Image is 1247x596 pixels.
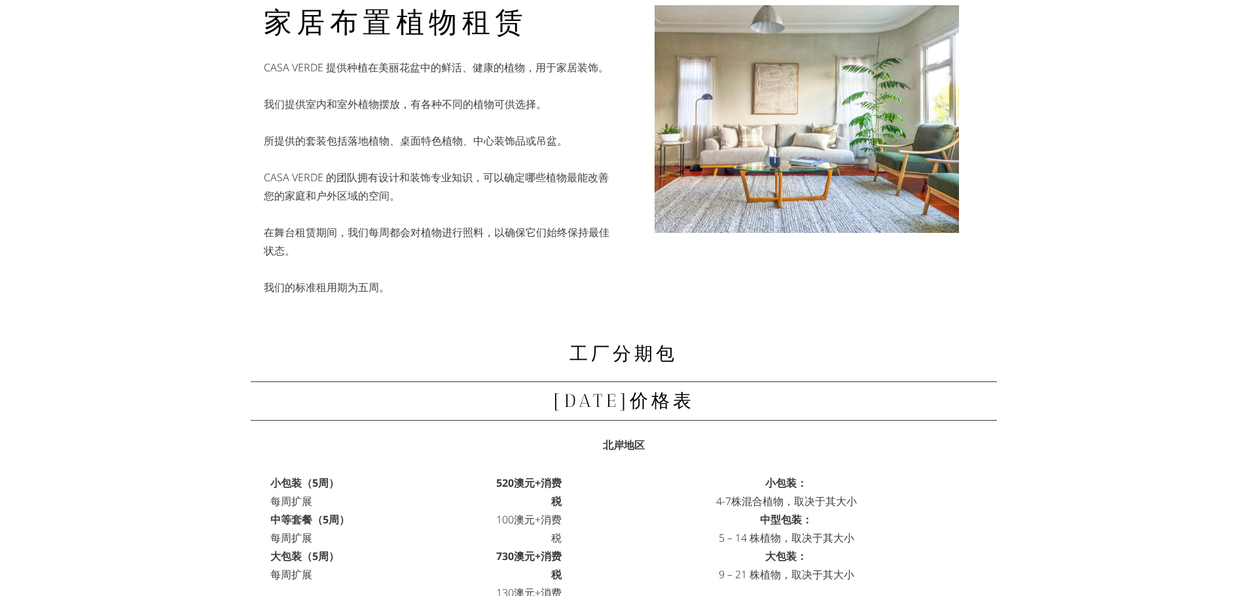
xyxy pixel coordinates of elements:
[264,280,389,294] font: 我们的标准租用期为五周。
[655,5,958,233] img: 设备租赁
[264,60,609,75] font: CASA VERDE 提供种植在美丽花盆中的鲜活、健康的植物，用于家居装饰。
[569,343,678,364] font: 工厂分期包
[496,476,562,508] font: 520澳元+消费税
[270,494,312,508] font: 每周扩展
[264,97,547,111] font: 我们提供室内和室外植物摆放，有各种不同的植物可供选择。
[765,549,807,563] font: 大包装：
[719,531,854,545] font: 5 – 14 株植物，取决于其大小
[264,6,528,39] font: 家居布置植物租赁
[264,225,609,258] font: 在舞台租赁期间，我们每周都会对植物进行照料，以确保它们始终保持最佳状态。
[765,476,807,490] font: 小包装：
[264,133,568,148] font: 所提供的套装包括落地植物、桌面特色植物、中心装饰品或吊盆。
[264,170,609,203] font: CASA VERDE 的团队拥有设计和装饰专业知识，可以确定哪些植物最能改善您的家庭和户外区域的空间。
[716,494,857,508] font: 4-7株混合植物，取决于其大小
[760,512,812,527] font: 中型包装：
[719,567,854,582] font: 9 – 21 株植物，取决于其大小
[270,549,339,563] font: 大包装（5周）
[553,390,695,412] font: [DATE]价格表
[270,567,312,582] font: 每周扩展
[270,531,312,545] font: 每周扩展
[496,512,562,545] font: 100澳元+消费税
[270,476,339,490] font: 小包装（5周）
[603,438,645,452] font: 北岸地区
[496,549,562,582] font: 730澳元+消费税
[270,512,350,527] font: 中等套餐（5周）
